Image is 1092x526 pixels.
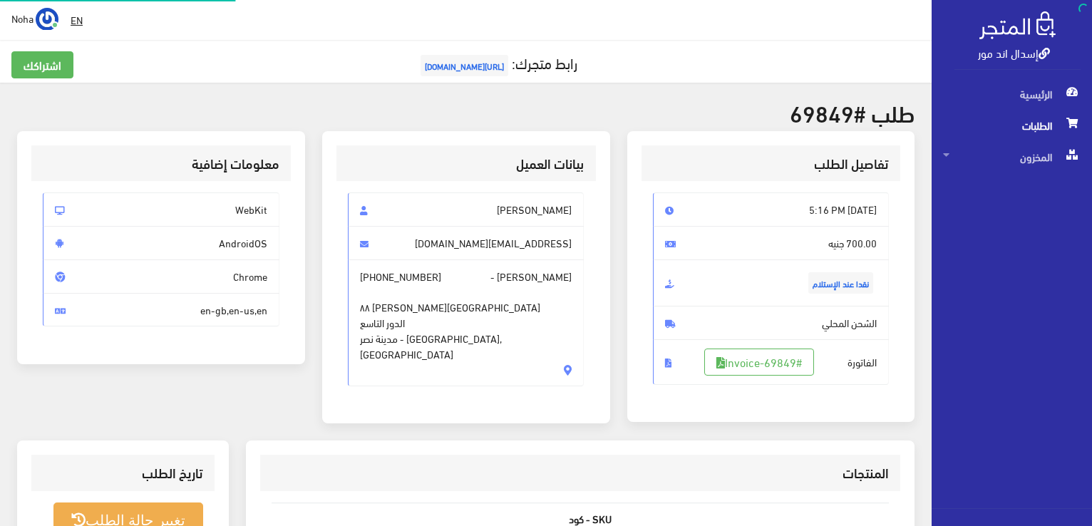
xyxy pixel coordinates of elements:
[421,55,508,76] span: [URL][DOMAIN_NAME]
[43,157,279,170] h3: معلومات إضافية
[704,349,814,376] a: #Invoice-69849
[43,293,279,327] span: en-gb,en-us,en
[348,192,584,227] span: [PERSON_NAME]
[653,157,890,170] h3: تفاصيل الطلب
[11,51,73,78] a: اشتراكك
[943,141,1081,172] span: المخزون
[417,49,577,76] a: رابط متجرك:[URL][DOMAIN_NAME]
[43,259,279,294] span: Chrome
[932,110,1092,141] a: الطلبات
[943,110,1081,141] span: الطلبات
[943,78,1081,110] span: الرئيسية
[653,192,890,227] span: [DATE] 5:16 PM
[65,7,88,33] a: EN
[932,78,1092,110] a: الرئيسية
[17,100,915,125] h2: طلب #69849
[43,192,279,227] span: WebKit
[348,226,584,260] span: [EMAIL_ADDRESS][DOMAIN_NAME]
[272,466,889,480] h3: المنتجات
[71,11,83,29] u: EN
[36,8,58,31] img: ...
[360,269,441,284] span: [PHONE_NUMBER]
[653,226,890,260] span: 700.00 جنيه
[978,42,1050,63] a: إسدال اند مور
[932,141,1092,172] a: المخزون
[11,7,58,30] a: ... Noha
[360,284,572,362] span: ٨٨ [PERSON_NAME][GEOGRAPHIC_DATA] الدور التاسع مدينة نصر - [GEOGRAPHIC_DATA], [GEOGRAPHIC_DATA]
[653,339,890,385] span: الفاتورة
[348,157,584,170] h3: بيانات العميل
[653,306,890,340] span: الشحن المحلي
[808,272,873,294] span: نقدا عند الإستلام
[43,226,279,260] span: AndroidOS
[979,11,1056,39] img: .
[348,259,584,386] span: [PERSON_NAME] -
[43,466,203,480] h3: تاريخ الطلب
[11,9,34,27] span: Noha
